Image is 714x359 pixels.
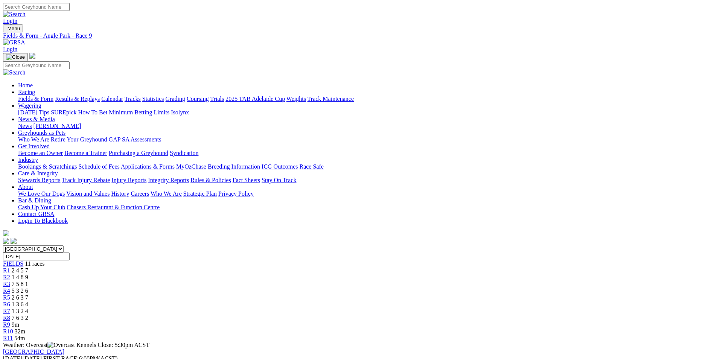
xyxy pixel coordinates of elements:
[18,211,54,217] a: Contact GRSA
[18,143,50,149] a: Get Involved
[3,238,9,244] img: facebook.svg
[18,96,53,102] a: Fields & Form
[29,53,35,59] img: logo-grsa-white.png
[12,308,28,314] span: 1 3 2 4
[3,267,10,274] a: R1
[62,177,110,183] a: Track Injury Rebate
[18,150,711,157] div: Get Involved
[18,89,35,95] a: Racing
[210,96,224,102] a: Trials
[233,177,260,183] a: Fact Sheets
[111,177,146,183] a: Injury Reports
[25,260,44,267] span: 11 races
[6,54,25,60] img: Close
[12,288,28,294] span: 5 3 2 6
[18,109,711,116] div: Wagering
[109,109,169,116] a: Minimum Betting Limits
[190,177,231,183] a: Rules & Policies
[3,281,10,287] a: R3
[3,39,25,46] img: GRSA
[208,163,260,170] a: Breeding Information
[51,109,76,116] a: SUREpick
[148,177,189,183] a: Integrity Reports
[11,238,17,244] img: twitter.svg
[125,96,141,102] a: Tracks
[3,301,10,307] a: R6
[3,3,70,11] input: Search
[262,163,298,170] a: ICG Outcomes
[3,11,26,18] img: Search
[18,129,65,136] a: Greyhounds as Pets
[187,96,209,102] a: Coursing
[18,123,32,129] a: News
[18,163,711,170] div: Industry
[18,204,65,210] a: Cash Up Your Club
[18,184,33,190] a: About
[218,190,254,197] a: Privacy Policy
[3,294,10,301] span: R5
[183,190,217,197] a: Strategic Plan
[262,177,296,183] a: Stay On Track
[3,348,64,355] a: [GEOGRAPHIC_DATA]
[286,96,306,102] a: Weights
[3,315,10,321] a: R8
[3,69,26,76] img: Search
[3,308,10,314] a: R7
[18,170,58,176] a: Care & Integrity
[3,53,28,61] button: Toggle navigation
[18,218,68,224] a: Login To Blackbook
[3,335,13,341] a: R11
[15,328,25,335] span: 32m
[3,260,23,267] a: FIELDS
[76,342,149,348] span: Kennels Close: 5:30pm ACST
[171,109,189,116] a: Isolynx
[18,136,49,143] a: Who We Are
[109,150,168,156] a: Purchasing a Greyhound
[18,82,33,88] a: Home
[18,163,77,170] a: Bookings & Scratchings
[64,150,107,156] a: Become a Trainer
[67,204,160,210] a: Chasers Restaurant & Function Centre
[18,197,51,204] a: Bar & Dining
[51,136,107,143] a: Retire Your Greyhound
[12,301,28,307] span: 1 3 6 4
[3,46,17,52] a: Login
[225,96,285,102] a: 2025 TAB Adelaide Cup
[3,342,76,348] span: Weather: Overcast
[170,150,198,156] a: Syndication
[12,321,19,328] span: 9m
[111,190,129,197] a: History
[78,109,108,116] a: How To Bet
[176,163,206,170] a: MyOzChase
[3,328,13,335] a: R10
[18,190,65,197] a: We Love Our Dogs
[18,96,711,102] div: Racing
[101,96,123,102] a: Calendar
[142,96,164,102] a: Statistics
[33,123,81,129] a: [PERSON_NAME]
[12,294,28,301] span: 2 6 3 7
[131,190,149,197] a: Careers
[18,123,711,129] div: News & Media
[18,190,711,197] div: About
[66,190,110,197] a: Vision and Values
[3,321,10,328] a: R9
[12,315,28,321] span: 7 6 3 2
[14,335,25,341] span: 54m
[18,102,41,109] a: Wagering
[8,26,20,31] span: Menu
[3,274,10,280] a: R2
[18,157,38,163] a: Industry
[109,136,161,143] a: GAP SA Assessments
[78,163,119,170] a: Schedule of Fees
[166,96,185,102] a: Grading
[3,18,17,24] a: Login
